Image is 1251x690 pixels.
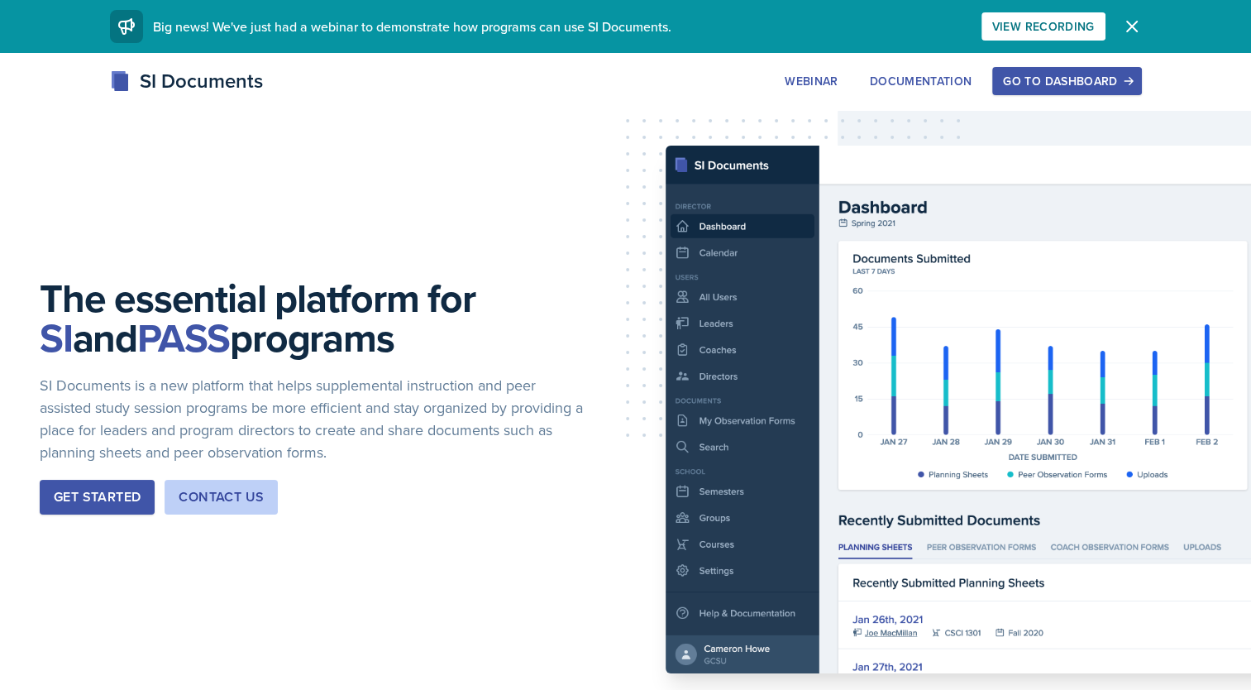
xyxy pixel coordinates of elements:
div: Webinar [785,74,838,88]
button: Get Started [40,480,155,515]
div: View Recording [992,20,1095,33]
span: Big news! We've just had a webinar to demonstrate how programs can use SI Documents. [153,17,671,36]
button: Webinar [774,67,848,95]
div: Go to Dashboard [1003,74,1130,88]
button: Contact Us [165,480,278,515]
div: Documentation [870,74,972,88]
div: SI Documents [110,66,263,96]
button: Documentation [859,67,983,95]
button: View Recording [981,12,1105,41]
div: Contact Us [179,487,264,507]
div: Get Started [54,487,141,507]
button: Go to Dashboard [992,67,1141,95]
